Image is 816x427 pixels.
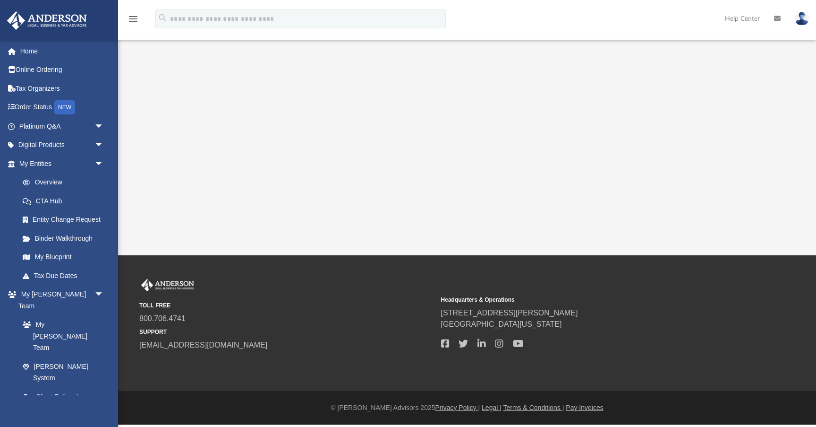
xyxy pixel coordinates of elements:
[566,404,603,411] a: Pay Invoices
[139,301,434,310] small: TOLL FREE
[127,18,139,25] a: menu
[94,136,113,155] span: arrow_drop_down
[7,154,118,173] a: My Entitiesarrow_drop_down
[13,315,109,357] a: My [PERSON_NAME] Team
[118,403,816,413] div: © [PERSON_NAME] Advisors 2025
[7,117,118,136] a: Platinum Q&Aarrow_drop_down
[4,11,90,30] img: Anderson Advisors Platinum Portal
[435,404,480,411] a: Privacy Policy |
[13,192,118,210] a: CTA Hub
[482,404,501,411] a: Legal |
[441,320,562,328] a: [GEOGRAPHIC_DATA][US_STATE]
[54,100,75,114] div: NEW
[127,13,139,25] i: menu
[7,285,113,315] a: My [PERSON_NAME] Teamarrow_drop_down
[139,279,196,291] img: Anderson Advisors Platinum Portal
[139,341,267,349] a: [EMAIL_ADDRESS][DOMAIN_NAME]
[7,42,118,61] a: Home
[7,136,118,155] a: Digital Productsarrow_drop_down
[13,357,113,387] a: [PERSON_NAME] System
[441,296,736,304] small: Headquarters & Operations
[13,173,118,192] a: Overview
[13,387,113,406] a: Client Referrals
[158,13,168,23] i: search
[94,117,113,136] span: arrow_drop_down
[13,229,118,248] a: Binder Walkthrough
[94,154,113,174] span: arrow_drop_down
[139,328,434,336] small: SUPPORT
[795,12,809,26] img: User Pic
[7,98,118,117] a: Order StatusNEW
[441,309,578,317] a: [STREET_ADDRESS][PERSON_NAME]
[7,61,118,79] a: Online Ordering
[7,79,118,98] a: Tax Organizers
[94,285,113,305] span: arrow_drop_down
[139,314,186,322] a: 800.706.4741
[13,266,118,285] a: Tax Due Dates
[13,248,113,267] a: My Blueprint
[503,404,564,411] a: Terms & Conditions |
[13,210,118,229] a: Entity Change Request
